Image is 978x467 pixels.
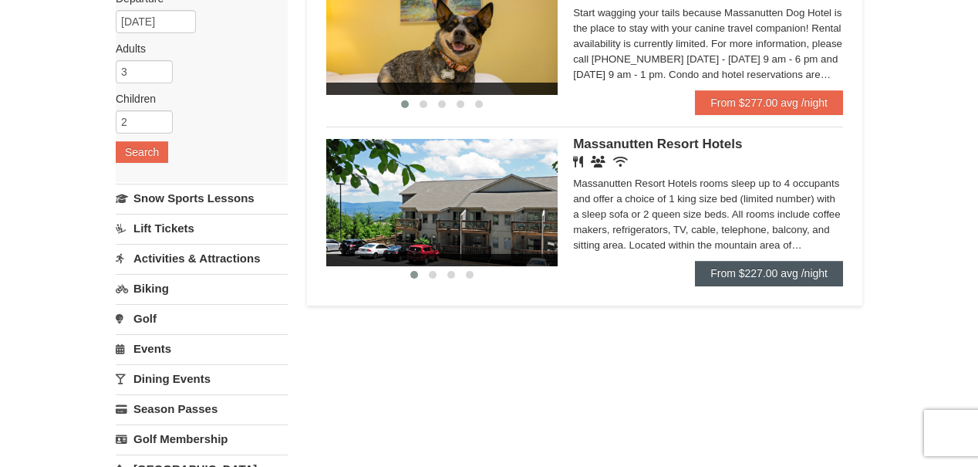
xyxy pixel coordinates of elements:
[116,304,288,333] a: Golf
[695,90,843,115] a: From $277.00 avg /night
[116,244,288,272] a: Activities & Attractions
[573,176,843,253] div: Massanutten Resort Hotels rooms sleep up to 4 occupants and offer a choice of 1 king size bed (li...
[116,274,288,303] a: Biking
[573,137,742,151] span: Massanutten Resort Hotels
[573,5,843,83] div: Start wagging your tails because Massanutten Dog Hotel is the place to stay with your canine trav...
[591,156,605,168] i: Banquet Facilities
[116,334,288,363] a: Events
[116,91,276,107] label: Children
[613,156,628,168] i: Wireless Internet (free)
[116,41,276,56] label: Adults
[573,156,583,168] i: Restaurant
[116,141,168,163] button: Search
[695,261,843,286] a: From $227.00 avg /night
[116,364,288,393] a: Dining Events
[116,214,288,242] a: Lift Tickets
[116,425,288,453] a: Golf Membership
[116,394,288,423] a: Season Passes
[116,184,288,212] a: Snow Sports Lessons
